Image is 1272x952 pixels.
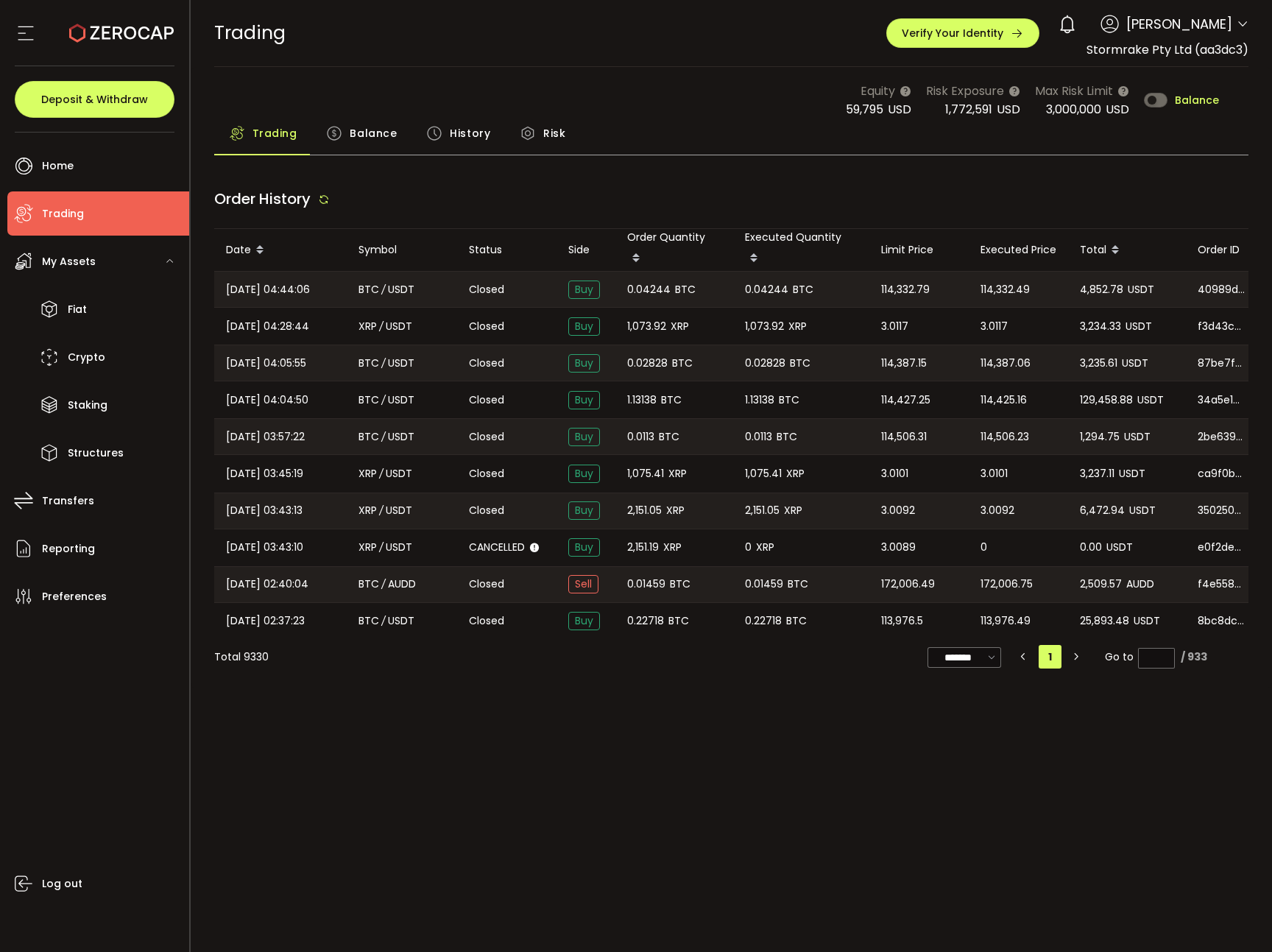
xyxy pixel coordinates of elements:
span: Closed [469,282,504,297]
span: 114,387.06 [981,355,1031,372]
em: / [381,392,386,409]
div: Executed Quantity [733,229,869,271]
span: BTC [659,429,679,445]
span: Buy [568,538,600,557]
span: 114,387.15 [881,355,927,372]
span: 25,893.48 [1080,613,1129,630]
span: Max Risk Limit [1035,82,1113,100]
span: USD [997,101,1020,118]
span: 3,235.61 [1080,355,1117,372]
span: Balance [1175,95,1219,105]
span: Balance [350,119,397,148]
span: XRP [788,318,807,335]
span: Buy [568,391,600,409]
span: [DATE] 04:04:50 [226,392,308,409]
span: 113,976.5 [881,613,923,630]
span: 0.0113 [745,429,772,445]
span: 40989d6c-8cdc-4646-9f93-20e23b524803 [1198,282,1245,297]
span: 114,506.31 [881,429,927,445]
span: 3.0117 [881,318,908,335]
span: Buy [568,612,600,630]
span: XRP [358,318,377,335]
span: f4e5585c-3881-4e7d-a7e2-2a1ad96f2cf5 [1198,577,1245,592]
em: / [381,281,386,298]
span: BTC [358,576,379,593]
span: [DATE] 03:45:19 [226,465,303,482]
span: BTC [661,392,682,409]
span: Log out [42,873,82,895]
span: Home [42,155,74,177]
span: Transfers [42,490,94,512]
span: 0.01459 [627,576,665,593]
span: USDT [388,613,414,630]
span: 172,006.75 [981,576,1033,593]
span: 3,234.33 [1080,318,1121,335]
em: / [381,613,386,630]
span: f3d43c0c-7f7e-46be-a195-2dd933a74660 [1198,319,1245,334]
span: XRP [668,465,687,482]
div: / 933 [1181,649,1207,665]
span: 0.22718 [627,613,664,630]
span: Closed [469,503,504,518]
span: Buy [568,428,600,446]
span: BTC [358,613,379,630]
span: BTC [790,355,810,372]
span: 1,294.75 [1080,429,1120,445]
span: BTC [779,392,799,409]
button: Deposit & Withdraw [15,81,174,118]
span: e0f2decc-9a29-4bb5-9f57-65d5af45dd63 [1198,540,1245,555]
span: 3.0101 [981,465,1008,482]
div: Status [457,241,556,258]
span: AUDD [1126,576,1154,593]
span: USDT [1119,465,1145,482]
span: BTC [786,613,807,630]
span: [DATE] 02:37:23 [226,613,305,630]
span: [DATE] 04:05:55 [226,355,306,372]
em: / [381,355,386,372]
span: 0.02828 [745,355,785,372]
span: USDT [386,318,412,335]
span: 87be7fce-3455-41df-8888-4ebc1f5d5b86 [1198,356,1245,371]
span: Closed [469,613,504,629]
div: Limit Price [869,241,969,258]
span: Go to [1105,646,1175,667]
span: USDT [388,355,414,372]
span: 0.04244 [627,281,671,298]
span: USDT [1106,539,1133,556]
span: USDT [1126,318,1152,335]
span: Fiat [68,299,87,320]
span: 172,006.49 [881,576,935,593]
span: 114,332.79 [881,281,930,298]
span: Buy [568,354,600,373]
span: [DATE] 03:43:10 [226,539,303,556]
span: Closed [469,392,504,408]
span: BTC [675,281,696,298]
span: USDT [386,465,412,482]
span: AUDD [388,576,416,593]
span: 2,151.05 [745,502,780,519]
span: BTC [358,429,379,445]
span: USDT [388,392,414,409]
span: Closed [469,319,504,334]
span: 2be63975-fa76-4612-87a6-cc5e4c1b996f [1198,429,1245,445]
span: 114,425.16 [981,392,1027,409]
span: Order History [214,188,311,209]
span: 0.00 [1080,539,1102,556]
span: 350250be-bfb2-462c-b641-c178e596d040 [1198,503,1245,518]
span: 0.01459 [745,576,783,593]
span: Buy [568,501,600,520]
span: 3.0092 [881,502,915,519]
span: 2,151.19 [627,539,659,556]
span: Structures [68,442,124,464]
span: USDT [386,539,412,556]
span: USDT [1134,613,1160,630]
em: / [379,539,384,556]
span: 3,000,000 [1046,101,1101,118]
span: 8bc8dc07-f96b-4f21-a47e-29d2b86aea7e [1198,613,1245,629]
div: Symbol [347,241,457,258]
span: XRP [666,502,685,519]
span: Preferences [42,586,107,607]
span: [DATE] 02:40:04 [226,576,308,593]
span: USDT [1128,281,1154,298]
span: USD [888,101,911,118]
